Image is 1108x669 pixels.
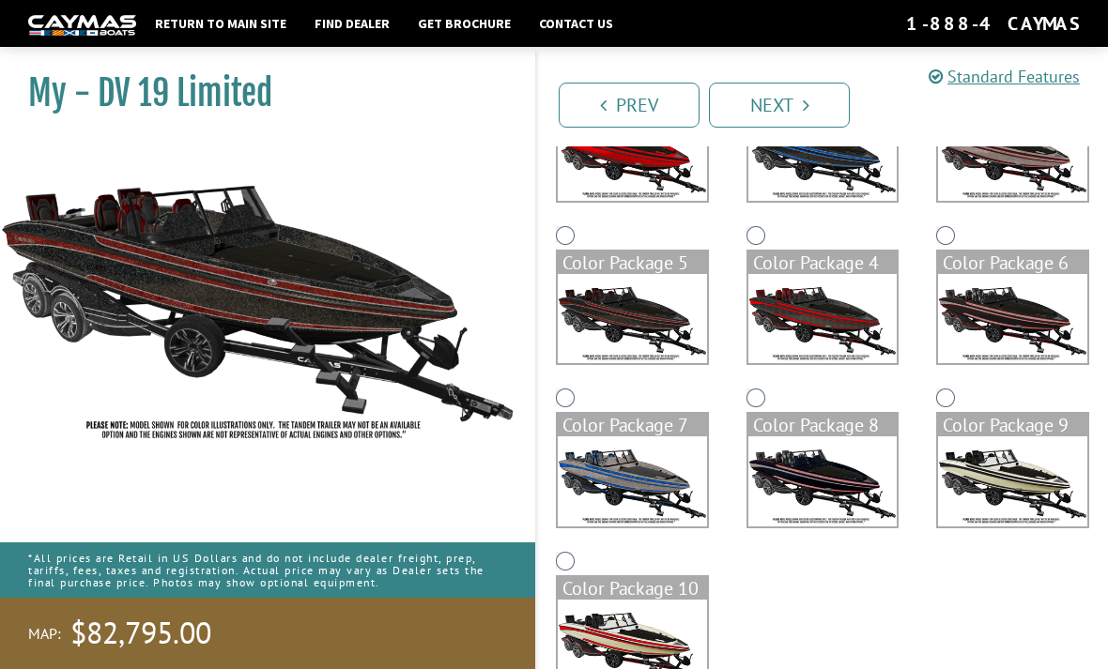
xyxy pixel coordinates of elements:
[748,414,898,436] div: Color Package 8
[408,11,520,36] a: Get Brochure
[938,112,1087,201] img: color_package_468.png
[558,414,707,436] div: Color Package 7
[558,274,707,363] img: color_package_469.png
[559,83,700,128] a: Prev
[938,274,1087,363] img: color_package_471.png
[748,251,898,274] div: Color Package 4
[28,72,488,114] h1: My - DV 19 Limited
[748,436,898,525] img: color_package_473.png
[709,83,850,128] a: Next
[938,414,1087,436] div: Color Package 9
[558,112,707,201] img: color_package_466.png
[748,274,898,363] img: color_package_470.png
[305,11,399,36] a: Find Dealer
[748,112,898,201] img: color_package_467.png
[28,542,507,599] p: *All prices are Retail in US Dollars and do not include dealer freight, prep, tariffs, fees, taxe...
[558,577,707,600] div: Color Package 10
[929,66,1080,87] a: Standard Features
[530,11,623,36] a: Contact Us
[558,251,707,274] div: Color Package 5
[28,624,61,644] span: MAP:
[938,436,1087,525] img: color_package_474.png
[28,15,136,35] img: white-logo-c9c8dbefe5ff5ceceb0f0178aa75bf4bb51f6bca0971e226c86eb53dfe498488.png
[146,11,296,36] a: Return to main site
[70,614,211,653] span: $82,795.00
[938,251,1087,274] div: Color Package 6
[906,11,1080,36] div: 1-888-4CAYMAS
[558,436,707,525] img: color_package_472.png
[554,80,1108,128] ul: Pagination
